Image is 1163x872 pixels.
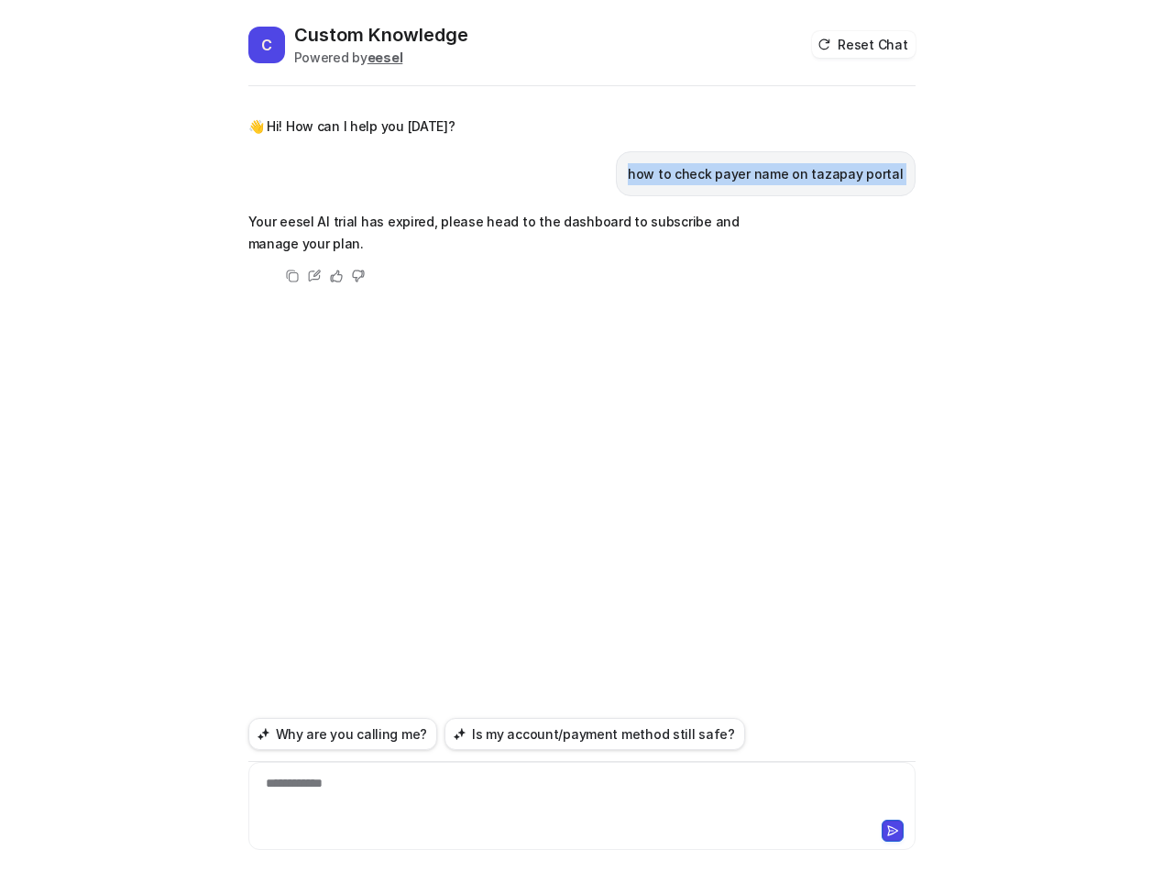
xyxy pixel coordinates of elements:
[294,48,468,67] div: Powered by
[294,22,468,48] h2: Custom Knowledge
[248,718,438,750] button: Why are you calling me?
[248,116,455,138] p: 👋 Hi! How can I help you [DATE]?
[812,31,915,58] button: Reset Chat
[248,27,285,63] span: C
[368,50,403,65] b: eesel
[444,718,745,750] button: Is my account/payment method still safe?
[248,211,784,255] p: Your eesel AI trial has expired, please head to the dashboard to subscribe and manage your plan.
[628,163,904,185] p: how to check payer name on tazapay portal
